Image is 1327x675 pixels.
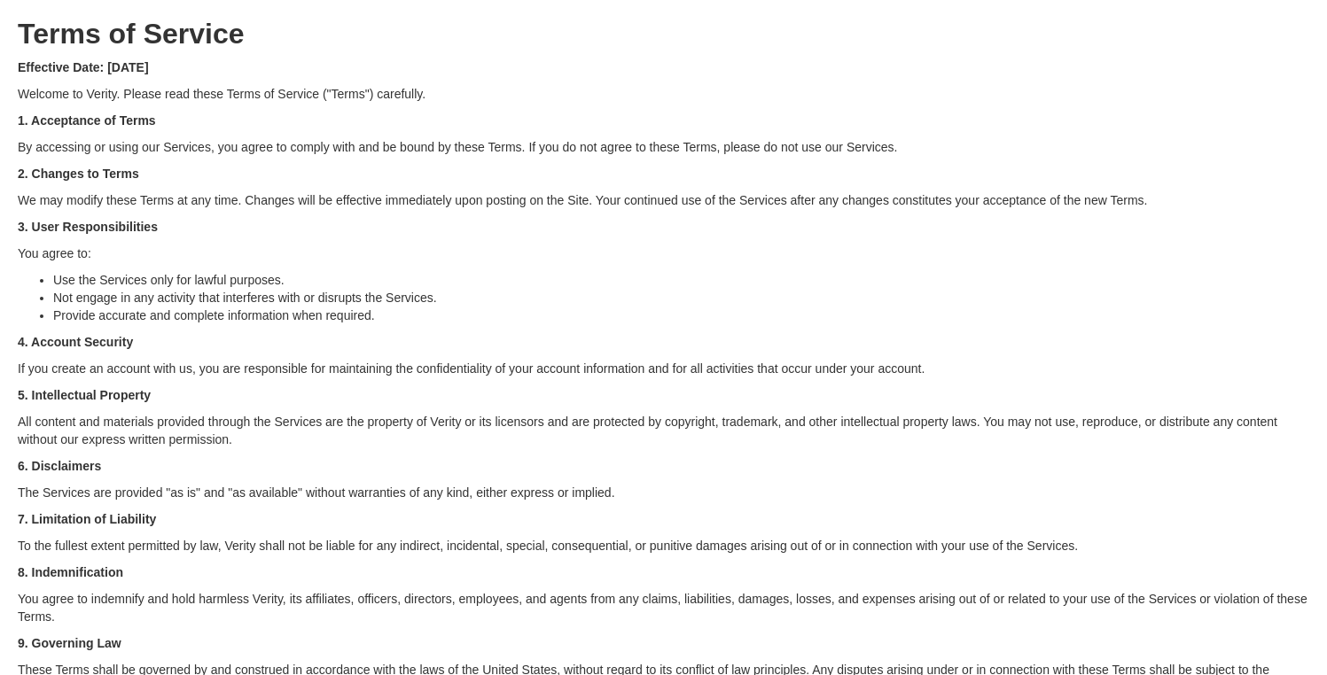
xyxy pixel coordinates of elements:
strong: 8. Indemnification [18,565,123,579]
strong: 7. Limitation of Liability [18,512,156,526]
p: All content and materials provided through the Services are the property of Verity or its licenso... [18,413,1309,448]
p: We may modify these Terms at any time. Changes will be effective immediately upon posting on the ... [18,191,1309,209]
p: You agree to: [18,244,1309,262]
p: The Services are provided "as is" and "as available" without warranties of any kind, either expre... [18,484,1309,501]
li: Use the Services only for lawful purposes. [53,271,1309,289]
p: By accessing or using our Services, you agree to comply with and be bound by these Terms. If you ... [18,138,1309,156]
strong: Effective Date: [DATE] [18,60,149,74]
strong: 3. User Responsibilities [18,220,158,234]
p: Welcome to Verity. Please read these Terms of Service ("Terms") carefully. [18,85,1309,103]
strong: 9. Governing Law [18,636,121,650]
p: If you create an account with us, you are responsible for maintaining the confidentiality of your... [18,360,1309,377]
strong: 5. Intellectual Property [18,388,151,402]
p: You agree to indemnify and hold harmless Verity, its affiliates, officers, directors, employees, ... [18,590,1309,625]
strong: Terms of Service [18,18,245,50]
p: To the fullest extent permitted by law, Verity shall not be liable for any indirect, incidental, ... [18,537,1309,555]
strong: 6. Disclaimers [18,459,101,473]
strong: 2. Changes to Terms [18,167,139,181]
li: Not engage in any activity that interferes with or disrupts the Services. [53,289,1309,306]
strong: 1. Acceptance of Terms [18,113,156,128]
li: Provide accurate and complete information when required. [53,306,1309,324]
strong: 4. Account Security [18,335,133,349]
